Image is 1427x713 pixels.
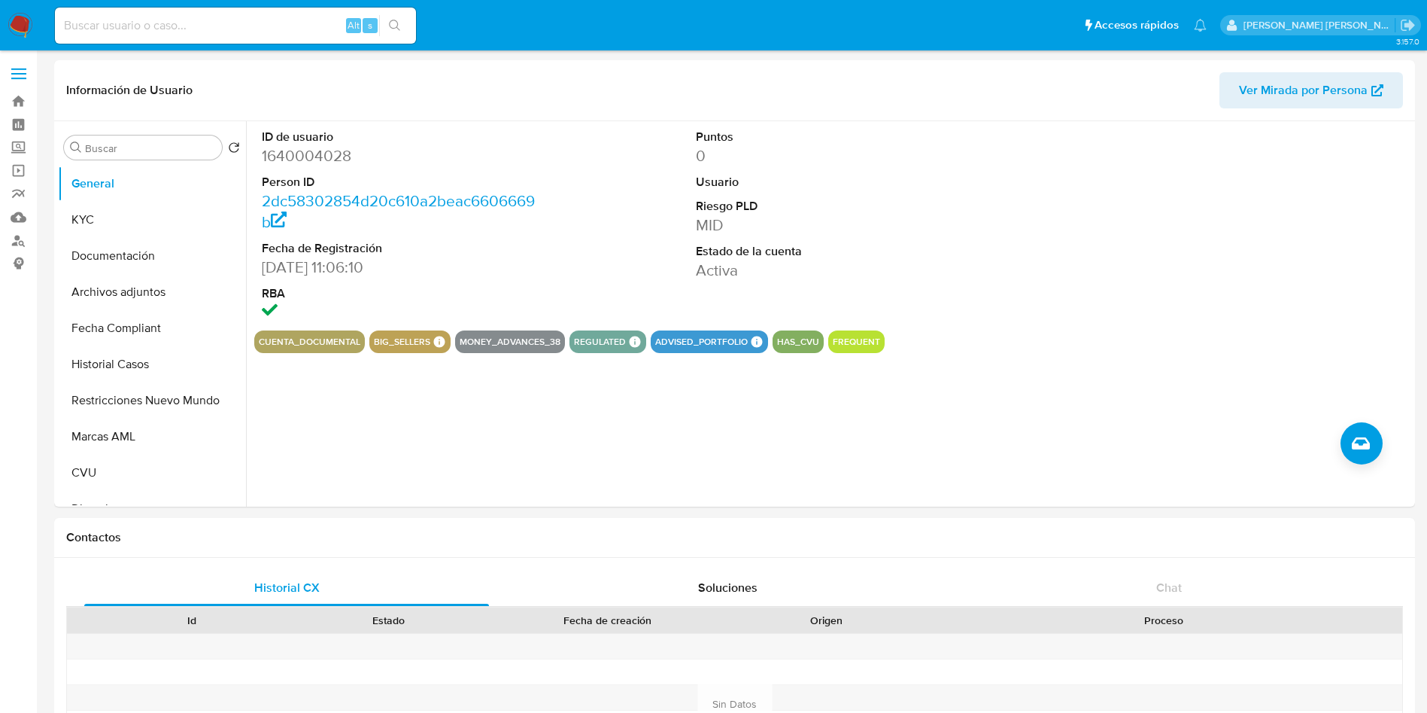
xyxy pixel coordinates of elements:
[1239,72,1368,108] span: Ver Mirada por Persona
[262,285,536,302] dt: RBA
[698,579,758,596] span: Soluciones
[348,18,360,32] span: Alt
[696,215,970,236] dd: MID
[58,346,246,382] button: Historial Casos
[58,419,246,455] button: Marcas AML
[104,613,280,628] div: Id
[85,142,216,155] input: Buscar
[739,613,915,628] div: Origen
[696,145,970,166] dd: 0
[66,83,193,98] h1: Información de Usuario
[696,174,970,190] dt: Usuario
[262,257,536,278] dd: [DATE] 11:06:10
[696,260,970,281] dd: Activa
[262,240,536,257] dt: Fecha de Registración
[379,15,410,36] button: search-icon
[55,16,416,35] input: Buscar usuario o caso...
[1400,17,1416,33] a: Salir
[460,339,560,345] button: money_advances_38
[696,198,970,215] dt: Riesgo PLD
[262,190,535,233] a: 2dc58302854d20c610a2beac6606669b
[1243,18,1395,32] p: sandra.helbardt@mercadolibre.com
[833,339,880,345] button: frequent
[254,579,320,596] span: Historial CX
[301,613,477,628] div: Estado
[936,613,1392,628] div: Proceso
[58,238,246,274] button: Documentación
[696,129,970,145] dt: Puntos
[58,491,246,527] button: Direcciones
[58,310,246,346] button: Fecha Compliant
[1156,579,1182,596] span: Chat
[777,339,819,345] button: has_cvu
[368,18,372,32] span: s
[1219,72,1403,108] button: Ver Mirada por Persona
[58,166,246,202] button: General
[262,174,536,190] dt: Person ID
[696,243,970,260] dt: Estado de la cuenta
[498,613,718,628] div: Fecha de creación
[1194,19,1207,32] a: Notificaciones
[259,339,360,345] button: cuenta_documental
[262,145,536,166] dd: 1640004028
[58,274,246,310] button: Archivos adjuntos
[1095,17,1179,33] span: Accesos rápidos
[228,142,240,158] button: Volver al orden por defecto
[655,339,748,345] button: advised_portfolio
[58,382,246,419] button: Restricciones Nuevo Mundo
[58,455,246,491] button: CVU
[70,142,82,154] button: Buscar
[374,339,430,345] button: big_sellers
[66,530,1403,545] h1: Contactos
[58,202,246,238] button: KYC
[262,129,536,145] dt: ID de usuario
[574,339,626,345] button: regulated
